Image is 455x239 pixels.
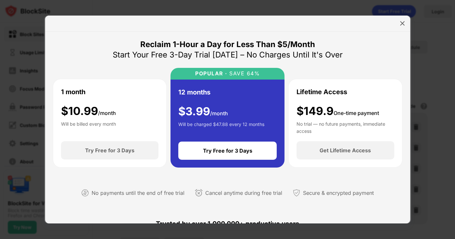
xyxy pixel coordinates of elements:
div: Start Your Free 3-Day Trial [DATE] – No Charges Until It's Over [113,50,343,60]
div: Try Free for 3 Days [203,147,252,154]
div: Will be billed every month [61,120,116,133]
div: Reclaim 1-Hour a Day for Less Than $5/Month [140,39,315,50]
div: Try Free for 3 Days [85,147,134,154]
span: /month [210,110,228,117]
div: POPULAR · [195,70,227,77]
div: $ 3.99 [178,105,228,118]
img: secured-payment [293,189,300,197]
div: Lifetime Access [297,87,347,97]
div: SAVE 64% [227,70,260,77]
img: not-paying [81,189,89,197]
div: Will be charged $47.88 every 12 months [178,121,264,134]
div: Get Lifetime Access [320,147,371,154]
div: No payments until the end of free trial [92,188,184,198]
div: Cancel anytime during free trial [205,188,282,198]
div: $149.9 [297,105,379,118]
div: 1 month [61,87,85,97]
div: No trial — no future payments, immediate access [297,120,394,133]
div: Secure & encrypted payment [303,188,374,198]
div: $ 10.99 [61,105,116,118]
span: One-time payment [334,110,379,116]
span: /month [98,110,116,116]
div: 12 months [178,87,210,97]
img: cancel-anytime [195,189,203,197]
